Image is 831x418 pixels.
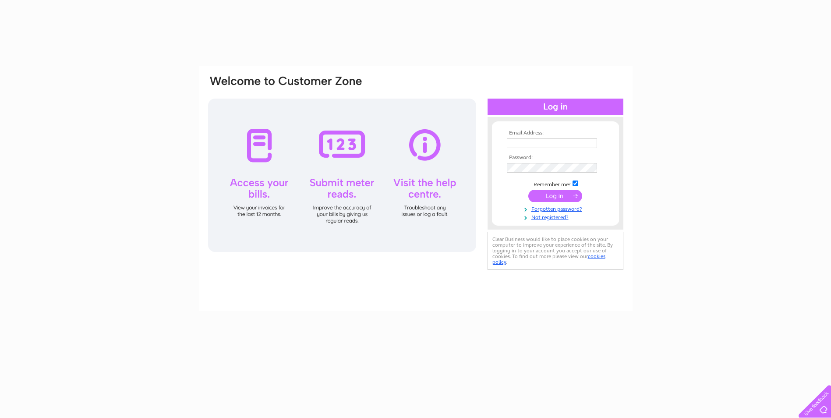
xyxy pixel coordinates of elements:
[505,130,606,136] th: Email Address:
[488,232,623,270] div: Clear Business would like to place cookies on your computer to improve your experience of the sit...
[505,155,606,161] th: Password:
[528,190,582,202] input: Submit
[507,213,606,221] a: Not registered?
[507,204,606,213] a: Forgotten password?
[505,179,606,188] td: Remember me?
[492,253,605,265] a: cookies policy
